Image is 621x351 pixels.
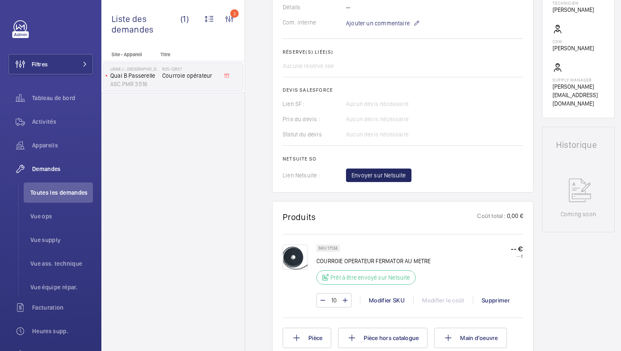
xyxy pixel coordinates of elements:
[162,66,218,71] h2: R25-12857
[351,171,406,180] span: Envoyer sur Netsuite
[32,94,93,102] span: Tableau de bord
[101,52,157,57] p: Site - Appareil
[30,259,93,268] span: Vue ass. technique
[473,296,518,305] div: Supprimer
[511,253,523,258] p: -- €
[561,210,596,218] p: Coming soon
[110,80,159,88] p: ASC.PMR 3516
[110,66,159,71] p: Ligne J - [GEOGRAPHIC_DATA]
[32,327,93,335] span: Heures supp.
[553,82,604,108] p: [PERSON_NAME][EMAIL_ADDRESS][DOMAIN_NAME]
[161,52,216,57] p: Titre
[30,212,93,220] span: Vue ops
[283,328,331,348] button: Pièce
[110,71,159,80] p: Quai B Passerelle
[32,165,93,173] span: Demandes
[283,245,308,270] img: JuVBgMM9Pqdy-fRIJO64tTC0HBDtFM-GJIQfvKny33hqpXrM.png
[30,188,93,197] span: Toutes les demandes
[283,212,316,222] h1: Produits
[477,212,506,222] p: Coût total :
[553,44,594,52] p: [PERSON_NAME]
[319,247,338,250] p: SKU 17124
[338,328,428,348] button: Pièce hors catalogue
[330,273,410,282] p: Prêt à être envoyé sur Netsuite
[32,117,93,126] span: Activités
[511,245,523,253] p: -- €
[316,257,431,265] p: COURROIE OPERATEUR FERMATOR AU METRE
[32,60,48,68] span: Filtres
[30,236,93,244] span: Vue supply
[360,296,413,305] div: Modifier SKU
[346,19,410,27] span: Ajouter un commentaire
[162,71,218,80] span: Courroie opérateur
[553,39,594,44] p: CSM
[434,328,507,348] button: Main d'oeuvre
[346,169,411,182] button: Envoyer sur Netsuite
[32,303,93,312] span: Facturation
[553,5,594,14] p: [PERSON_NAME]
[556,141,601,149] h1: Historique
[30,283,93,291] span: Vue équipe répar.
[553,77,604,82] p: Supply manager
[553,0,594,5] p: Technicien
[32,141,93,150] span: Appareils
[283,87,523,93] h2: Devis Salesforce
[112,14,180,35] span: Liste des demandes
[506,212,523,222] p: 0,00 €
[283,156,523,162] h2: Netsuite SO
[283,49,523,55] h2: Réserve(s) liée(s)
[8,54,93,74] button: Filtres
